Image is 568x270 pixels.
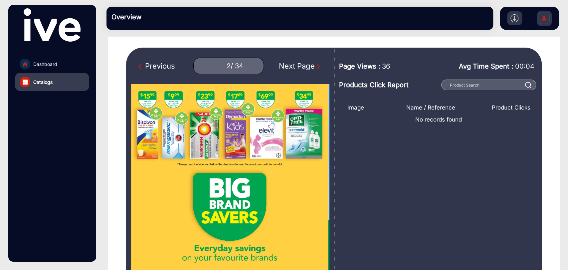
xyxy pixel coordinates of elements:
img: Previous Page [138,63,145,70]
img: prodSearch%20_white.svg [525,82,532,88]
h3: Products Click Report [339,81,439,89]
div: / 34 [231,62,243,70]
span: 36 [382,61,390,71]
div: Next Page [279,61,321,72]
img: home [22,61,28,67]
img: vmg-logo [24,8,80,42]
img: h2download.svg [510,14,518,22]
span: Dashboard [33,61,57,68]
a: Dashboard [15,55,89,73]
img: catalog [23,80,28,85]
span: Catalogs [33,79,53,86]
span: Page Views : [339,61,380,71]
div: Name / Reference [374,104,487,112]
a: Catalogs [15,73,89,91]
div: Previous [138,61,175,72]
h3: Overview [111,13,205,21]
div: Image [342,104,375,112]
span: 00:04 [515,62,534,70]
img: Sign%20Up.svg [537,8,551,31]
div: Product Clicks [487,104,535,112]
input: Product Search [441,80,536,90]
span: Avg Time Spent : [459,61,513,71]
img: Next Page [315,63,321,70]
span: No records found [342,116,535,124]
